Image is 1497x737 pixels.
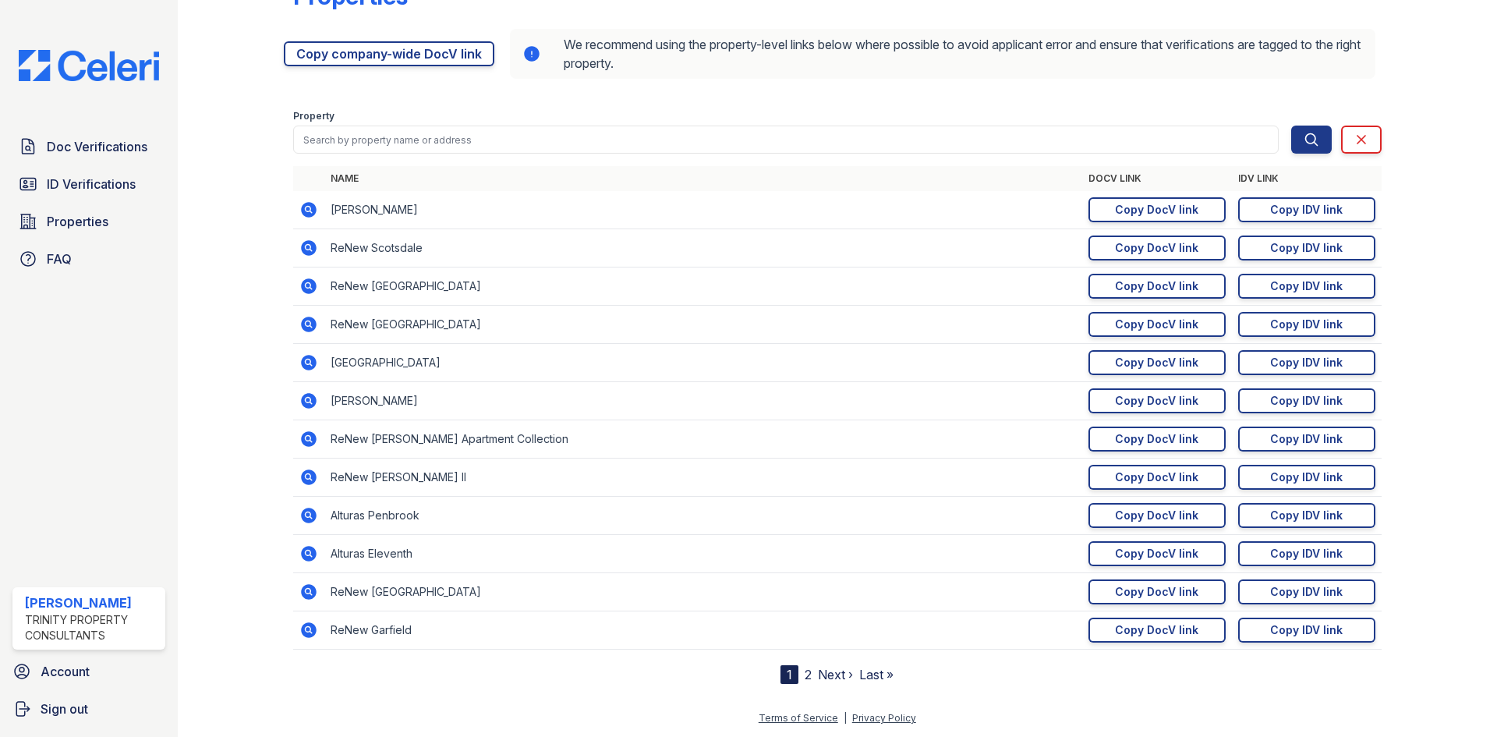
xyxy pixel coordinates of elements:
a: Terms of Service [759,712,838,724]
div: Copy DocV link [1115,202,1198,218]
div: Copy IDV link [1270,355,1343,370]
a: Copy DocV link [1088,618,1226,643]
a: Copy IDV link [1238,579,1375,604]
a: Copy IDV link [1238,618,1375,643]
span: Doc Verifications [47,137,147,156]
div: Copy DocV link [1115,546,1198,562]
td: Alturas Penbrook [324,497,1082,535]
a: Copy DocV link [1088,312,1226,337]
div: Copy DocV link [1115,240,1198,256]
a: ID Verifications [12,168,165,200]
span: Properties [47,212,108,231]
a: Privacy Policy [852,712,916,724]
a: Sign out [6,693,172,725]
a: Doc Verifications [12,131,165,162]
td: [PERSON_NAME] [324,382,1082,420]
div: Copy IDV link [1270,240,1343,256]
a: Copy DocV link [1088,350,1226,375]
td: Alturas Eleventh [324,535,1082,573]
img: CE_Logo_Blue-a8612792a0a2168367f1c8372b55b34899dd931a85d93a1a3d3e32e68fde9ad4.png [6,50,172,81]
div: Copy DocV link [1115,317,1198,332]
a: Last » [859,667,894,682]
a: Copy DocV link [1088,274,1226,299]
div: Copy IDV link [1270,202,1343,218]
a: Copy DocV link [1088,465,1226,490]
td: ReNew Scotsdale [324,229,1082,268]
a: Copy IDV link [1238,236,1375,260]
a: Copy company-wide DocV link [284,41,494,66]
th: DocV Link [1082,166,1232,191]
div: Copy IDV link [1270,508,1343,523]
td: ReNew [GEOGRAPHIC_DATA] [324,573,1082,611]
td: [PERSON_NAME] [324,191,1082,229]
a: Copy DocV link [1088,541,1226,566]
div: Copy DocV link [1115,431,1198,447]
a: Copy DocV link [1088,197,1226,222]
a: Copy DocV link [1088,427,1226,452]
a: Copy IDV link [1238,541,1375,566]
span: Account [41,662,90,681]
div: Copy DocV link [1115,278,1198,294]
th: Name [324,166,1082,191]
div: Trinity Property Consultants [25,612,159,643]
a: Copy IDV link [1238,350,1375,375]
div: Copy DocV link [1115,469,1198,485]
div: Copy IDV link [1270,546,1343,562]
a: Properties [12,206,165,237]
a: Copy DocV link [1088,388,1226,413]
div: We recommend using the property-level links below where possible to avoid applicant error and ens... [510,29,1375,79]
div: Copy DocV link [1115,355,1198,370]
a: 2 [805,667,812,682]
span: FAQ [47,250,72,268]
a: Copy IDV link [1238,312,1375,337]
a: Copy IDV link [1238,465,1375,490]
div: Copy IDV link [1270,622,1343,638]
a: Copy IDV link [1238,503,1375,528]
a: Copy DocV link [1088,503,1226,528]
div: Copy IDV link [1270,317,1343,332]
a: Copy DocV link [1088,236,1226,260]
input: Search by property name or address [293,126,1279,154]
div: 1 [780,665,798,684]
td: ReNew [PERSON_NAME] II [324,459,1082,497]
a: Copy DocV link [1088,579,1226,604]
div: Copy DocV link [1115,393,1198,409]
div: Copy IDV link [1270,584,1343,600]
td: ReNew [PERSON_NAME] Apartment Collection [324,420,1082,459]
a: Copy IDV link [1238,388,1375,413]
label: Property [293,110,334,122]
a: Copy IDV link [1238,197,1375,222]
div: Copy DocV link [1115,584,1198,600]
span: Sign out [41,700,88,718]
div: Copy IDV link [1270,469,1343,485]
div: | [844,712,847,724]
div: Copy DocV link [1115,622,1198,638]
div: Copy IDV link [1270,431,1343,447]
div: Copy DocV link [1115,508,1198,523]
td: ReNew [GEOGRAPHIC_DATA] [324,306,1082,344]
div: Copy IDV link [1270,278,1343,294]
td: [GEOGRAPHIC_DATA] [324,344,1082,382]
a: Copy IDV link [1238,427,1375,452]
td: ReNew [GEOGRAPHIC_DATA] [324,268,1082,306]
span: ID Verifications [47,175,136,193]
th: IDV Link [1232,166,1382,191]
a: FAQ [12,243,165,275]
a: Copy IDV link [1238,274,1375,299]
div: Copy IDV link [1270,393,1343,409]
div: [PERSON_NAME] [25,593,159,612]
a: Next › [818,667,853,682]
a: Account [6,656,172,687]
td: ReNew Garfield [324,611,1082,650]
